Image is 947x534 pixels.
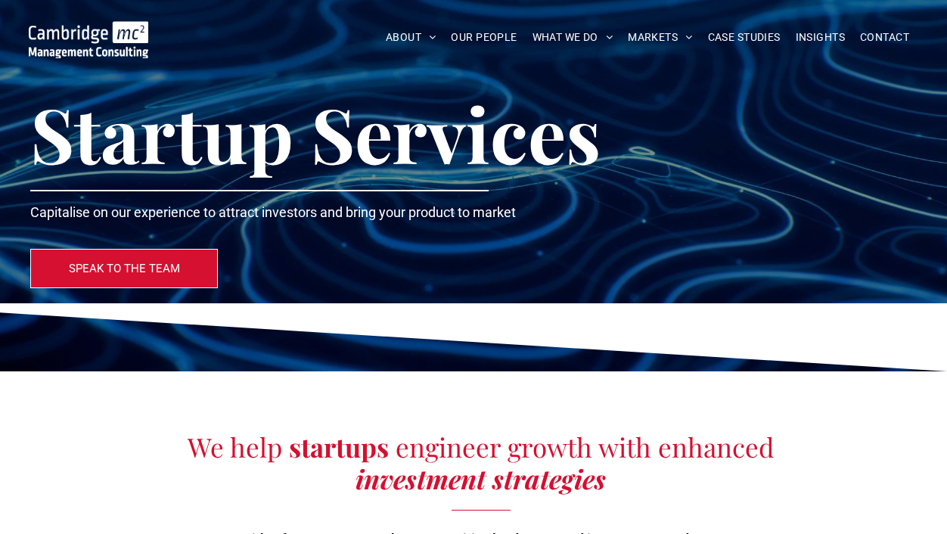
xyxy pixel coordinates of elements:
[700,26,788,49] a: CASE STUDIES
[356,461,606,496] strong: investment strategies
[29,23,149,39] a: Your Business Transformed | Cambridge Management Consulting
[30,204,516,220] span: Capitalise on our experience to attract investors and bring your product to market
[29,21,149,58] img: Go to Homepage
[396,429,774,464] span: engineer growth with enhanced
[525,26,621,49] a: WHAT WE DO
[289,429,389,464] strong: startups
[788,26,852,49] a: INSIGHTS
[69,250,180,287] span: SPEAK TO THE TEAM
[852,26,917,49] a: CONTACT
[378,26,444,49] a: ABOUT
[443,26,524,49] a: OUR PEOPLE
[620,26,700,49] a: MARKETS
[30,249,218,288] a: SPEAK TO THE TEAM
[30,82,601,183] span: Startup Services
[188,429,282,464] span: We help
